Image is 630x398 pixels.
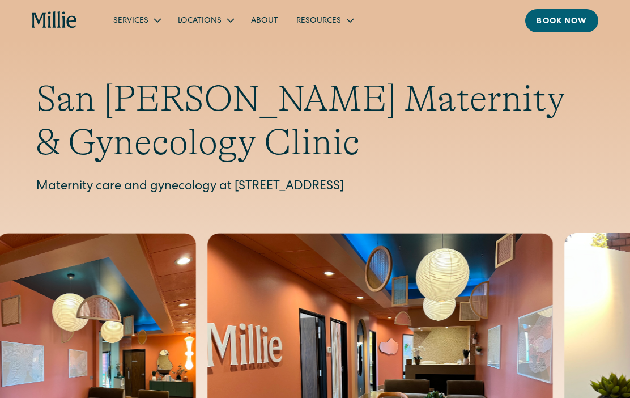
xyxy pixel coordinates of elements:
[242,11,287,29] a: About
[36,178,594,197] p: Maternity care and gynecology at [STREET_ADDRESS]
[178,15,222,27] div: Locations
[287,11,361,29] div: Resources
[296,15,341,27] div: Resources
[36,77,594,164] h1: San [PERSON_NAME] Maternity & Gynecology Clinic
[32,11,77,29] a: home
[525,9,598,32] a: Book now
[169,11,242,29] div: Locations
[104,11,169,29] div: Services
[537,16,587,28] div: Book now
[113,15,148,27] div: Services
